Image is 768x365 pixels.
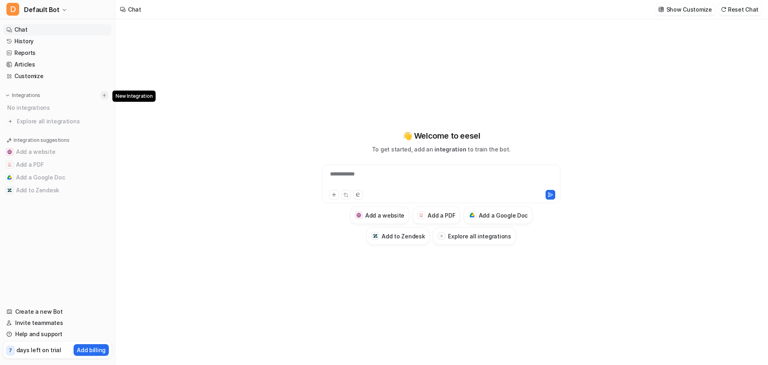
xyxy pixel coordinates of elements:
button: Reset Chat [718,4,762,15]
p: Integrations [12,92,40,99]
p: Show Customize [666,5,712,14]
button: Add a PDFAdd a PDF [3,158,112,171]
img: Add to Zendesk [373,234,378,239]
p: days left on trial [16,346,61,354]
a: Invite teammates [3,317,112,329]
a: Articles [3,59,112,70]
div: Chat [128,5,141,14]
span: Explore all integrations [17,115,108,128]
button: Add a Google DocAdd a Google Doc [3,171,112,184]
img: Add a website [356,213,362,218]
button: Add a PDFAdd a PDF [412,206,460,224]
img: Add a Google Doc [7,175,12,180]
span: integration [434,146,466,153]
img: Add a website [7,149,12,154]
img: Add a PDF [419,213,424,218]
p: Integration suggestions [14,137,69,144]
p: Add billing [77,346,106,354]
a: Help and support [3,329,112,340]
img: Add to Zendesk [7,188,12,193]
a: Explore all integrations [3,116,112,127]
button: Add to ZendeskAdd to Zendesk [3,184,112,197]
button: Add to ZendeskAdd to Zendesk [366,227,430,245]
img: expand menu [5,93,10,98]
img: customize [658,6,664,12]
img: explore all integrations [6,117,14,125]
a: Create a new Bot [3,306,112,317]
a: Chat [3,24,112,35]
img: reset [721,6,726,12]
h3: Add to Zendesk [382,232,425,240]
button: Show Customize [656,4,715,15]
p: 7 [9,347,12,354]
button: Add a websiteAdd a website [350,206,409,224]
h3: Explore all integrations [448,232,511,240]
button: Add billing [74,344,109,356]
button: Add a Google DocAdd a Google Doc [464,206,533,224]
span: D [6,3,19,16]
button: Add a websiteAdd a website [3,145,112,158]
img: Add a Google Doc [470,213,475,218]
img: Add a PDF [7,162,12,167]
h3: Add a PDF [428,211,455,220]
img: menu_add.svg [102,93,107,98]
span: New Integration [112,91,156,102]
button: Explore all integrations [433,227,516,245]
a: History [3,36,112,47]
h3: Add a Google Doc [479,211,528,220]
p: 👋 Welcome to eesel [402,130,480,142]
h3: Add a website [365,211,404,220]
button: Integrations [3,91,43,99]
a: Customize [3,71,112,82]
a: Reports [3,47,112,58]
span: Default Bot [24,4,60,15]
div: No integrations [5,101,112,114]
p: To get started, add an to train the bot. [372,145,510,153]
